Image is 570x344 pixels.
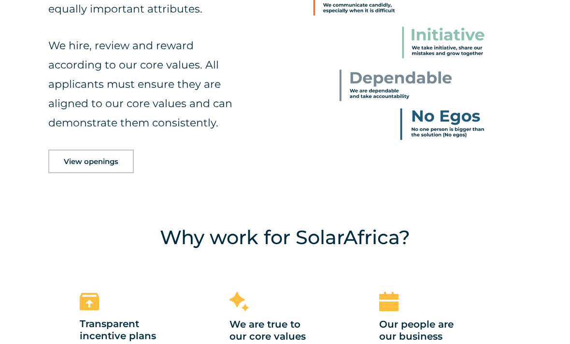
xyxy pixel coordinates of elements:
h4: Why work for SolarAfrica? [43,221,527,253]
h3: Our people are our business [379,318,490,344]
span: View openings [64,158,118,165]
h3: We are true to our core values [229,318,341,344]
a: View openings [48,150,134,173]
h3: Transparent incentive plans [80,318,191,344]
span: We hire, review and reward according to our core values. All applicants must ensure they are alig... [48,39,232,129]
